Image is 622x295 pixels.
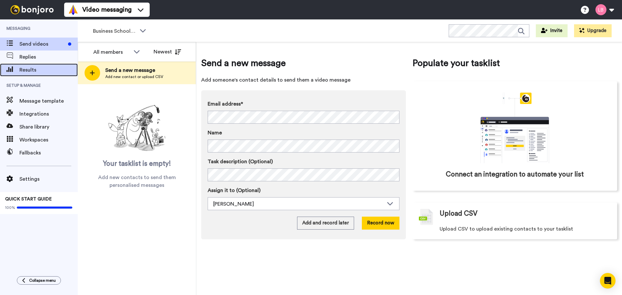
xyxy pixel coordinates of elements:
span: 100% [5,205,15,210]
span: Add new contact or upload CSV [105,74,163,79]
button: Invite [536,24,568,37]
span: Results [19,66,78,74]
span: Upload CSV [440,209,478,219]
label: Assign it to (Optional) [208,187,399,194]
img: vm-color.svg [68,5,78,15]
div: [PERSON_NAME] [213,200,384,208]
span: Upload CSV to upload existing contacts to your tasklist [440,225,573,233]
span: Add new contacts to send them personalised messages [87,174,186,189]
span: Share library [19,123,78,131]
span: Workspaces [19,136,78,144]
img: csv-grey.png [419,209,433,225]
button: Add and record later [297,217,354,230]
span: Your tasklist is empty! [103,159,171,169]
span: Replies [19,53,78,61]
label: Email address* [208,100,399,108]
img: ready-set-action.png [105,102,169,154]
span: Send videos [19,40,65,48]
img: bj-logo-header-white.svg [8,5,56,14]
div: animation [466,93,563,163]
button: Collapse menu [17,276,61,285]
span: Integrations [19,110,78,118]
span: Name [208,129,222,137]
span: Add someone's contact details to send them a video message [201,76,406,84]
span: Video messaging [82,5,132,14]
span: Business School 2025 [93,27,136,35]
span: Send a new message [105,66,163,74]
button: Newest [149,45,186,58]
div: Open Intercom Messenger [600,273,616,289]
button: Upgrade [574,24,612,37]
span: Connect an integration to automate your list [446,170,584,179]
button: Record now [362,217,399,230]
span: Settings [19,175,78,183]
span: Message template [19,97,78,105]
span: Send a new message [201,57,406,70]
span: QUICK START GUIDE [5,197,52,201]
div: All members [93,48,130,56]
label: Task description (Optional) [208,158,399,165]
span: Populate your tasklist [412,57,617,70]
span: Collapse menu [29,278,56,283]
span: Fallbacks [19,149,78,157]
